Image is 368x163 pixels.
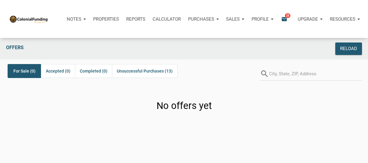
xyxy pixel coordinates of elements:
[117,67,173,75] span: Unsuccessful Purchases (13)
[298,16,318,22] p: Upgrade
[269,67,362,81] input: City, State, ZIP, Address
[46,67,70,75] span: Accepted (0)
[157,99,212,113] h3: No offers yet
[330,16,355,22] p: Resources
[340,45,357,52] div: Reload
[8,64,41,78] div: For Sale (0)
[252,16,269,22] p: Profile
[188,16,214,22] p: Purchases
[9,15,48,23] img: NoteUnlimited
[294,10,326,28] button: Upgrade
[226,16,240,22] p: Sales
[222,10,248,28] button: Sales
[153,16,181,22] p: Calculator
[285,13,290,18] span: 28
[63,10,89,28] button: Notes
[126,16,145,22] p: Reports
[123,10,149,28] button: Reports
[13,67,35,75] span: For Sale (0)
[335,42,362,55] button: Reload
[89,10,123,28] a: Properties
[326,10,363,28] button: Resources
[75,64,112,78] div: Completed (0)
[112,64,177,78] div: Unsuccessful Purchases (13)
[184,10,222,28] button: Purchases
[277,10,294,28] button: email28
[260,67,269,81] i: search
[3,42,275,55] div: Offers
[281,15,288,22] i: email
[149,10,184,28] a: Calculator
[41,64,75,78] div: Accepted (0)
[67,16,81,22] p: Notes
[93,16,119,22] p: Properties
[248,10,277,28] button: Profile
[80,67,107,75] span: Completed (0)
